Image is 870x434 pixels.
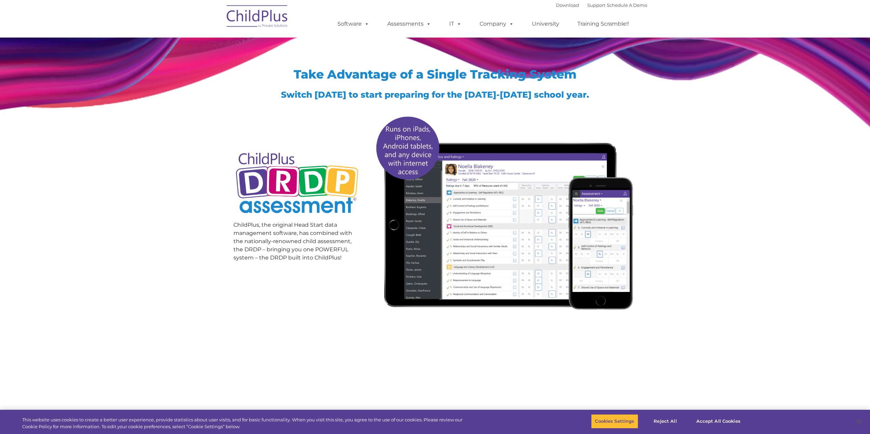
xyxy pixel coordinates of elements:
[223,0,292,34] img: ChildPlus by Procare Solutions
[380,17,438,31] a: Assessments
[371,111,637,314] img: All-devices
[233,145,361,223] img: Copyright - DRDP Logo
[22,417,479,430] div: This website uses cookies to create a better user experience, provide statistics about user visit...
[607,2,647,8] a: Schedule A Demo
[693,414,744,429] button: Accept All Cookies
[233,222,352,261] span: ChildPlus, the original Head Start data management software, has combined with the nationally-ren...
[556,2,579,8] a: Download
[281,89,589,100] span: Switch [DATE] to start preparing for the [DATE]-[DATE] school year.
[473,17,521,31] a: Company
[587,2,605,8] a: Support
[331,17,376,31] a: Software
[442,17,468,31] a: IT
[852,414,867,429] button: Close
[525,17,566,31] a: University
[644,414,687,429] button: Reject All
[294,67,577,82] span: Take Advantage of a Single Tracking System
[556,2,647,8] font: |
[571,17,636,31] a: Training Scramble!!
[591,414,638,429] button: Cookies Settings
